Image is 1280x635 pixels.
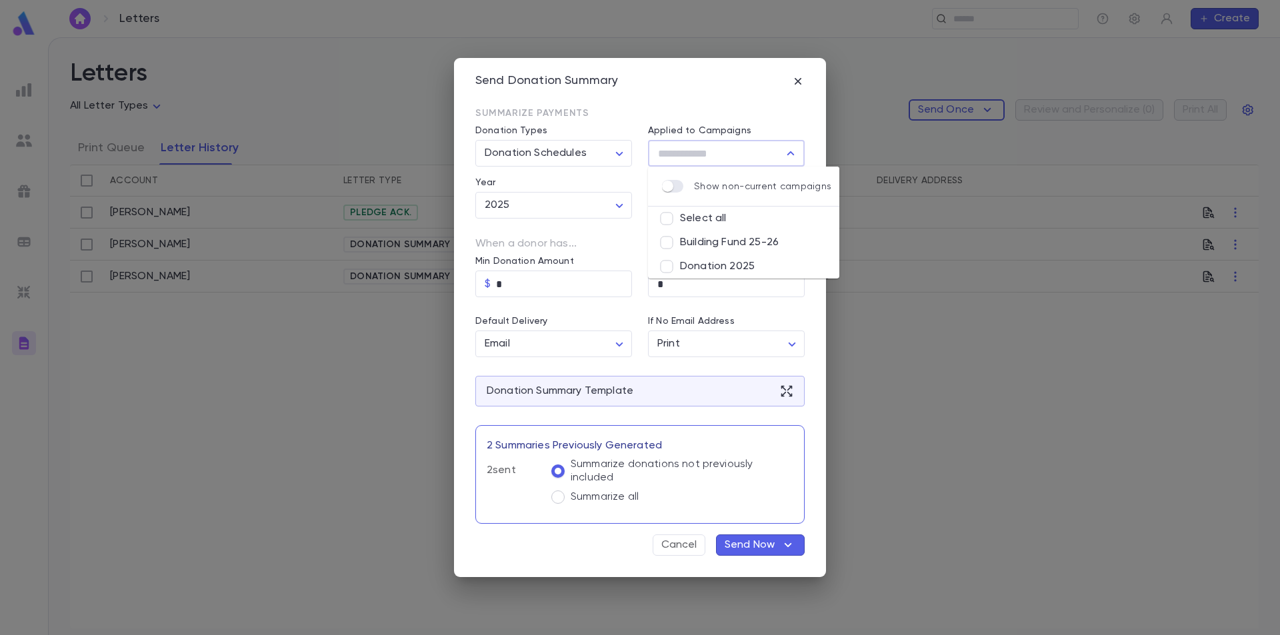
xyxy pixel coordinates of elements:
[475,74,618,89] div: Send Donation Summary
[487,439,793,452] p: 2 Summaries Previously Generated
[485,277,491,291] p: $
[487,464,545,477] p: 2 sent
[475,177,496,188] label: Year
[694,181,831,192] p: Show non-current campaigns
[648,125,751,136] label: Applied to Campaigns
[475,193,632,219] div: 2025
[571,458,783,484] span: Summarize donations not previously included
[657,338,680,349] span: Print
[475,237,805,251] p: When a donor has...
[475,316,547,326] label: Default Delivery
[648,207,839,231] li: Select all
[716,534,805,556] button: Send Now
[648,255,839,279] li: Donation 2025
[475,256,574,267] label: Min Donation Amount
[475,331,632,357] div: Email
[475,141,632,167] div: Donation Schedules
[648,231,839,255] li: Building Fund 25-26
[725,538,775,552] p: Send Now
[485,148,587,159] span: Donation Schedules
[781,144,800,163] button: Close
[475,109,589,118] span: Summarize Payments
[653,534,705,556] button: Cancel
[571,490,639,504] span: Summarize all
[485,338,510,349] span: Email
[648,331,805,357] div: Print
[648,316,735,326] label: If No Email Address
[485,200,510,211] span: 2025
[475,125,547,136] label: Donation Types
[475,376,805,406] div: Donation Summary Template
